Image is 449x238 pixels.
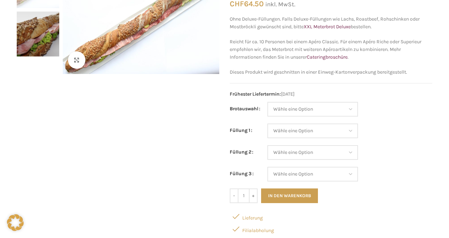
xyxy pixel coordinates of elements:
div: 2 / 2 [17,12,59,60]
label: Füllung 2 [230,148,253,156]
a: Cateringbroschüre [307,54,348,60]
label: Füllung 3 [230,170,254,178]
label: Brotauswahl [230,105,260,113]
div: Lieferung [230,210,432,223]
input: - [230,188,238,203]
input: Produktmenge [238,188,249,203]
label: Füllung 1 [230,127,252,134]
p: Dieses Produkt wird geschnitten in einer Einweg-Kartonverpackung bereitgestellt. [230,68,432,76]
p: Reicht für ca. 10 Personen bei einem Apéro Classic. Für einem Apéro Riche oder Superieur empfehle... [230,38,432,61]
small: inkl. MwSt. [265,1,295,8]
a: XXL Meterbrot Deluxe [304,24,351,30]
button: In den Warenkorb [261,188,318,203]
div: Filialabholung [230,223,432,235]
input: + [249,188,258,203]
span: Frühester Liefertermin: [230,91,281,97]
img: XXL Meterbrot Basic – Bild 2 [17,12,59,57]
p: Ohne Deluxe-Füllungen. Falls Deluxe-Füllungen wie Lachs, Roastbeef, Rohschinken oder Mostbröckli ... [230,15,432,31]
span: [DATE] [230,90,432,98]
